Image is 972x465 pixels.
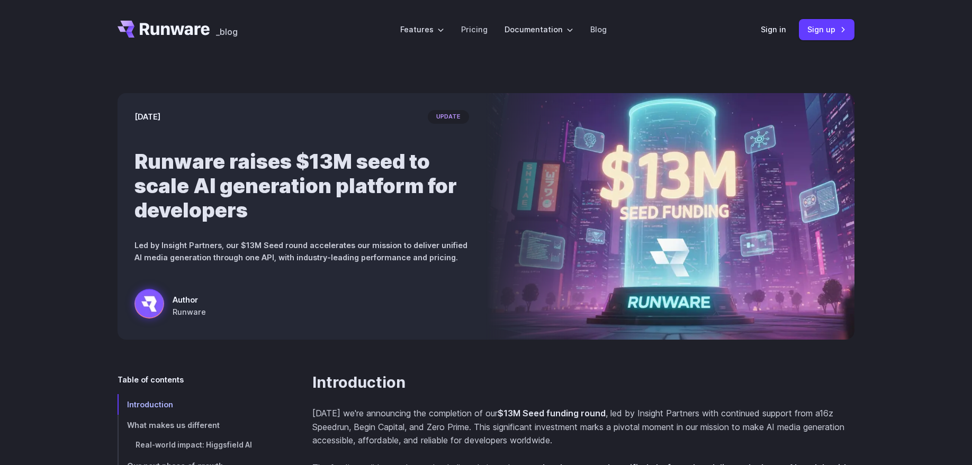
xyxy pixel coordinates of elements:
a: What makes us different [118,415,278,435]
span: Author [173,294,206,306]
a: Futuristic city scene with neon lights showing Runware announcement of $13M seed funding in large... [134,289,206,323]
a: _blog [216,21,238,38]
a: Sign in [761,23,786,35]
span: _blog [216,28,238,36]
p: [DATE] we're announcing the completion of our , led by Insight Partners with continued support fr... [312,407,854,448]
label: Documentation [505,23,573,35]
label: Features [400,23,444,35]
span: What makes us different [127,421,220,430]
span: Runware [173,306,206,318]
a: Introduction [118,394,278,415]
span: Real-world impact: Higgsfield AI [136,441,252,449]
span: Table of contents [118,373,184,386]
a: Sign up [799,19,854,40]
a: Introduction [312,373,406,392]
time: [DATE] [134,111,160,123]
a: Real-world impact: Higgsfield AI [118,435,278,455]
strong: $13M Seed funding round [498,408,606,418]
p: Led by Insight Partners, our $13M Seed round accelerates our mission to deliver unified AI media ... [134,239,469,263]
span: update [428,110,469,124]
a: Pricing [461,23,488,35]
img: Futuristic city scene with neon lights showing Runware announcement of $13M seed funding in large... [486,93,854,340]
a: Go to / [118,21,210,38]
span: Introduction [127,400,173,409]
h1: Runware raises $13M seed to scale AI generation platform for developers [134,149,469,222]
a: Blog [590,23,607,35]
